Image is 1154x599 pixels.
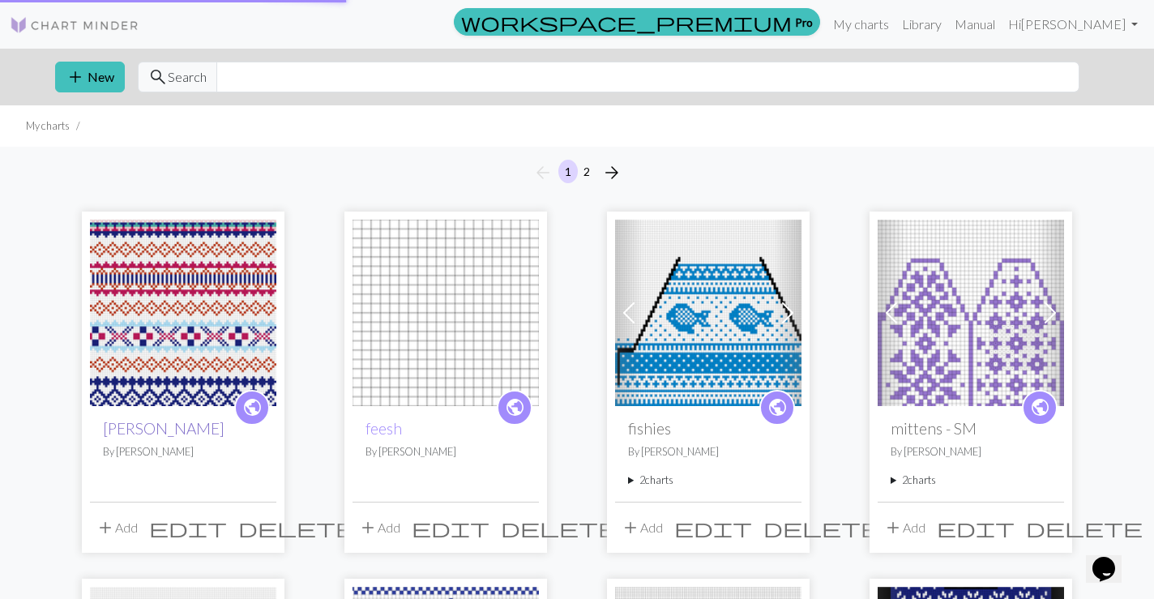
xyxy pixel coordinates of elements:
span: public [505,395,525,420]
span: add [358,516,378,539]
a: Manual [948,8,1002,41]
a: Pro [454,8,820,36]
button: 2 [577,160,596,183]
nav: Page navigation [527,160,628,186]
button: Edit [669,512,758,543]
i: public [505,391,525,424]
span: add [66,66,85,88]
li: My charts [26,118,70,134]
p: By [PERSON_NAME] [103,444,263,460]
img: mittens - SM [878,220,1064,406]
i: Edit [674,518,752,537]
a: Hi[PERSON_NAME] [1002,8,1144,41]
button: Add [90,512,143,543]
button: Edit [143,512,233,543]
p: By [PERSON_NAME] [628,444,789,460]
span: public [767,395,788,420]
a: [PERSON_NAME] [103,419,224,438]
a: fp cardi [90,303,276,319]
img: fp cardi [90,220,276,406]
i: public [1030,391,1050,424]
a: mittens - SM [878,303,1064,319]
span: delete [763,516,880,539]
span: Search [168,67,207,87]
button: Add [878,512,931,543]
i: Edit [149,518,227,537]
span: edit [149,516,227,539]
a: public [234,390,270,426]
i: Edit [937,518,1015,537]
span: add [621,516,640,539]
i: Next [602,163,622,182]
span: public [242,395,263,420]
button: Next [596,160,628,186]
a: public [759,390,795,426]
summary: 2charts [891,473,1051,488]
button: Add [353,512,406,543]
button: Delete [758,512,886,543]
i: public [767,391,788,424]
span: public [1030,395,1050,420]
span: edit [674,516,752,539]
span: delete [1026,516,1143,539]
span: delete [238,516,355,539]
span: arrow_forward [602,161,622,184]
button: 1 [558,160,578,183]
a: Library [895,8,948,41]
button: New [55,62,125,92]
p: By [PERSON_NAME] [365,444,526,460]
span: edit [937,516,1015,539]
button: Edit [406,512,495,543]
span: add [96,516,115,539]
img: fishies [615,220,801,406]
p: By [PERSON_NAME] [891,444,1051,460]
iframe: chat widget [1086,534,1138,583]
summary: 2charts [628,473,789,488]
button: Delete [233,512,361,543]
span: search [148,66,168,88]
button: Delete [1020,512,1148,543]
span: add [883,516,903,539]
button: Delete [495,512,623,543]
img: feesh [353,220,539,406]
i: Edit [412,518,489,537]
h2: mittens - SM [891,419,1051,438]
a: public [1022,390,1058,426]
span: edit [412,516,489,539]
a: feesh [365,419,402,438]
a: feesh [353,303,539,319]
h2: fishies [628,419,789,438]
button: Edit [931,512,1020,543]
i: public [242,391,263,424]
span: delete [501,516,618,539]
a: fishies [615,303,801,319]
a: public [497,390,532,426]
span: workspace_premium [461,11,792,33]
img: Logo [10,15,139,35]
a: My charts [827,8,895,41]
button: Add [615,512,669,543]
